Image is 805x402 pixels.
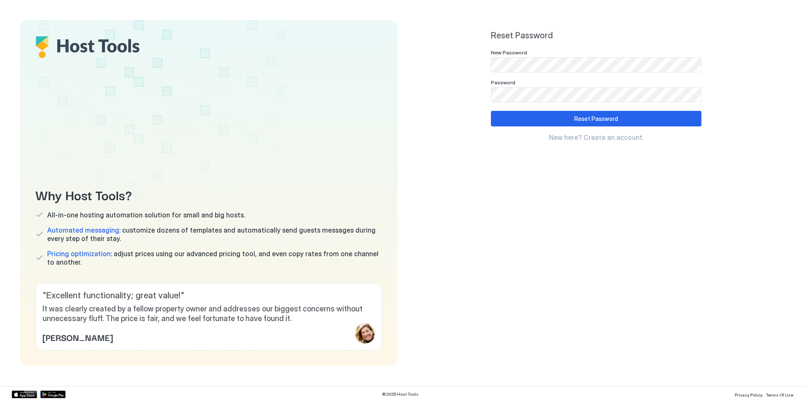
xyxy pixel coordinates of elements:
[43,331,113,343] span: [PERSON_NAME]
[574,114,618,123] div: Reset Password
[491,49,527,56] span: New Password
[766,392,793,397] span: Terms Of Use
[735,392,762,397] span: Privacy Policy
[35,185,382,204] span: Why Host Tools?
[47,226,120,234] span: Automated messaging:
[735,390,762,399] a: Privacy Policy
[491,111,701,126] button: Reset Password
[491,30,701,41] span: Reset Password
[382,391,418,397] span: © 2025 Host Tools
[355,323,375,343] div: profile
[47,226,382,243] span: customize dozens of templates and automatically send guests messages during every step of their s...
[43,290,375,301] span: " Excellent functionality; great value! "
[40,391,66,398] a: Google Play Store
[47,249,112,258] span: Pricing optimization:
[43,304,375,323] span: It was clearly created by a fellow property owner and addresses our biggest concerns without unne...
[549,133,644,142] span: New here? Create an account.
[491,88,701,102] input: Input Field
[491,79,515,86] span: Password
[491,58,701,72] input: Input Field
[491,133,701,142] a: New here? Create an account.
[47,211,245,219] span: All-in-one hosting automation solution for small and big hosts.
[47,249,382,266] span: adjust prices using our advanced pricing tool, and even copy rates from one channel to another.
[766,390,793,399] a: Terms Of Use
[12,391,37,398] a: App Store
